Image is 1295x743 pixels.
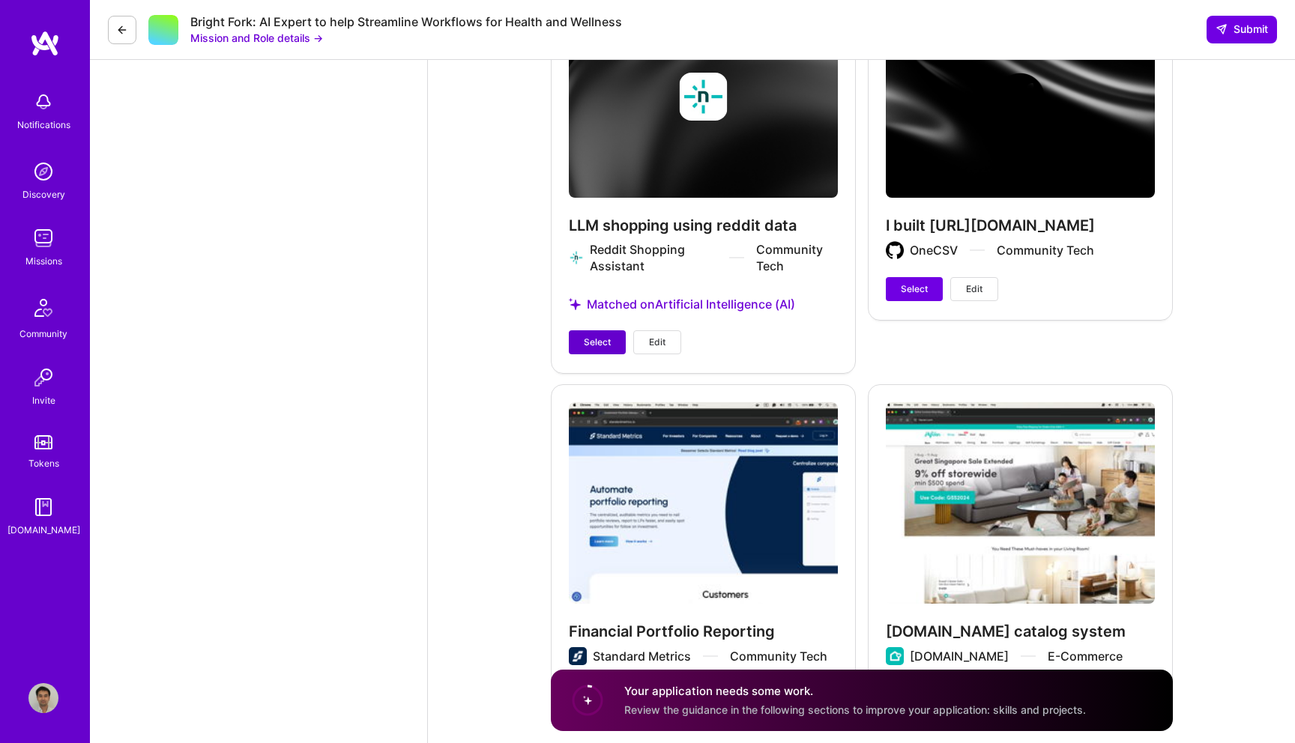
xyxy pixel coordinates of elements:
div: Missions [25,253,62,269]
button: Select [886,277,943,301]
span: Review the guidance in the following sections to improve your application: skills and projects. [624,703,1086,716]
button: Submit [1207,16,1277,43]
div: [DOMAIN_NAME] [7,522,80,538]
img: logo [30,30,60,57]
div: Discovery [22,186,65,202]
img: guide book [28,492,58,522]
div: Community [19,326,67,342]
button: Edit [633,330,681,354]
div: Notifications [17,117,70,133]
span: Select [584,336,611,349]
i: icon LeftArrowDark [116,24,128,36]
span: Select [901,282,928,296]
div: Tokens [28,455,59,471]
button: Mission and Role details → [190,30,323,46]
button: Select [569,330,626,354]
div: Bright Fork: AI Expert to help Streamline Workflows for Health and Wellness [190,14,622,30]
span: Submit [1216,22,1268,37]
i: icon SendLight [1216,23,1228,35]
img: User Avatar [28,683,58,713]
img: teamwork [28,223,58,253]
div: Invite [32,392,55,408]
img: discovery [28,157,58,186]
span: Edit [649,336,665,349]
img: Invite [28,363,58,392]
img: bell [28,87,58,117]
span: Edit [966,282,982,296]
h4: Your application needs some work. [624,683,1086,699]
img: Community [25,290,61,326]
button: Edit [950,277,998,301]
a: User Avatar [25,683,62,713]
img: tokens [34,435,52,449]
